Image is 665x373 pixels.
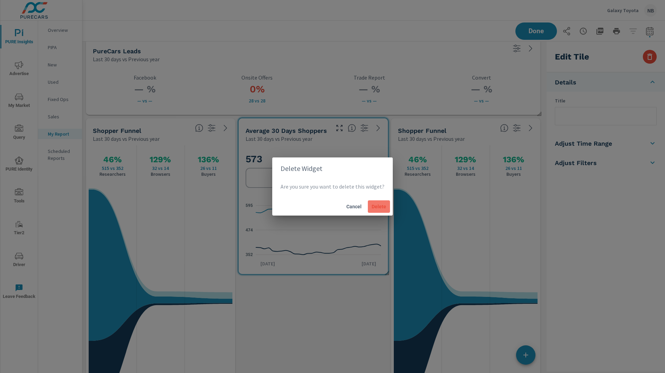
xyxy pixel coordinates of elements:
[281,163,384,174] h2: Delete Widget
[371,203,387,210] span: Delete
[346,203,362,210] span: Cancel
[368,200,390,213] button: Delete
[343,200,365,213] button: Cancel
[281,182,384,191] p: Are you sure you want to delete this widget?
